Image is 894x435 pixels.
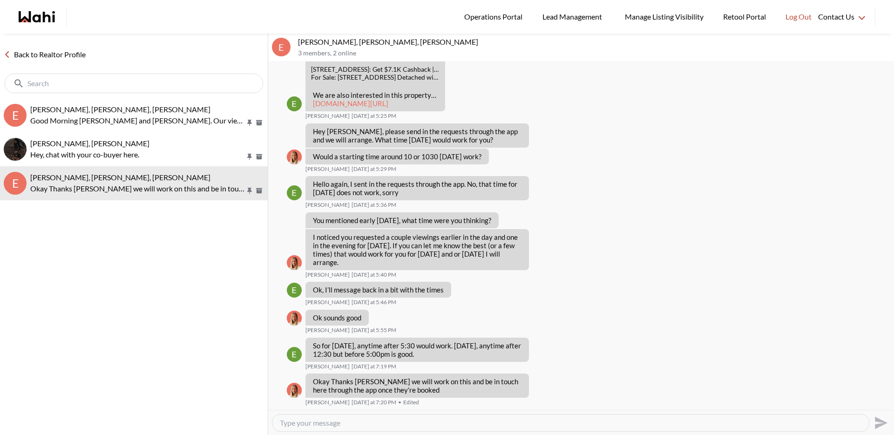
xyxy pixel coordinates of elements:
[4,104,27,127] div: E
[245,153,254,161] button: Pin
[305,271,350,279] span: [PERSON_NAME]
[313,233,521,266] p: I noticed you requested a couple viewings earlier in the day and one in the evening for [DATE]. I...
[287,347,302,362] img: E
[786,11,812,23] span: Log Out
[313,99,388,108] a: [DOMAIN_NAME][URL]
[287,255,302,270] div: Michelle Ryckman
[352,112,396,120] time: 2025-09-18T21:25:48.874Z
[254,153,264,161] button: Archive
[4,172,27,195] div: E
[398,399,419,406] span: Edited
[30,115,245,126] p: Good Morning [PERSON_NAME] and [PERSON_NAME]. Our viewing for [DATE] at 6pm at [GEOGRAPHIC_DATA] ...
[30,105,210,114] span: [PERSON_NAME], [PERSON_NAME], [PERSON_NAME]
[4,138,27,161] div: Erik Odegaard, Margarita Haimov
[19,11,55,22] a: Wahi homepage
[287,383,302,398] div: Michelle Ryckman
[30,173,210,182] span: [PERSON_NAME], [PERSON_NAME], [PERSON_NAME]
[305,112,350,120] span: [PERSON_NAME]
[287,150,302,164] img: M
[245,119,254,127] button: Pin
[542,11,605,23] span: Lead Management
[287,185,302,200] div: Erik Odegaard
[311,66,440,74] div: [STREET_ADDRESS]: Get $7.1K Cashback | Wahi
[313,127,521,144] p: Hey [PERSON_NAME], please send in the requests through the app and we will arrange. What time [DA...
[352,363,396,370] time: 2025-09-18T23:19:55.453Z
[245,187,254,195] button: Pin
[311,54,381,62] a: Attachment
[287,255,302,270] img: M
[352,299,396,306] time: 2025-09-18T21:46:08.795Z
[305,399,350,406] span: [PERSON_NAME]
[352,271,396,279] time: 2025-09-18T21:40:34.087Z
[352,165,396,173] time: 2025-09-18T21:29:26.184Z
[622,11,706,23] span: Manage Listing Visibility
[313,180,521,197] p: Hello again, I sent in the requests through the app. No, that time for [DATE] does not work, sorry
[313,216,491,224] p: You mentioned early [DATE], what time were you thinking?
[311,74,440,82] div: For Sale: [STREET_ADDRESS] Detached with $7.1K Cashback through Wahi Cashback. View 41 photos, lo...
[27,79,242,88] input: Search
[287,383,302,398] img: M
[287,347,302,362] div: Erik Odegaard
[287,96,302,111] div: Erik Odegaard
[305,299,350,306] span: [PERSON_NAME]
[30,139,149,148] span: [PERSON_NAME], [PERSON_NAME]
[287,185,302,200] img: E
[287,311,302,326] div: Michelle Ryckman
[313,91,438,108] p: We are also interested in this property…
[313,377,521,394] p: Okay Thanks [PERSON_NAME] we will work on this and be in touch here through the app once they're ...
[287,283,302,298] img: E
[298,37,890,47] p: [PERSON_NAME], [PERSON_NAME], [PERSON_NAME]
[287,311,302,326] img: M
[723,11,769,23] span: Retool Portal
[280,418,861,428] textarea: Type your message
[352,326,396,334] time: 2025-09-18T21:55:20.575Z
[272,38,291,56] div: E
[869,412,890,433] button: Send
[305,363,350,370] span: [PERSON_NAME]
[287,150,302,164] div: Michelle Ryckman
[254,119,264,127] button: Archive
[287,283,302,298] div: Erik Odegaard
[254,187,264,195] button: Archive
[4,138,27,161] img: E
[313,313,361,322] p: Ok sounds good
[298,49,890,57] p: 3 members , 2 online
[313,341,521,358] p: So for [DATE], anytime after 5:30 would work. [DATE], anytime after 12:30 but before 5:00pm is good.
[30,149,245,160] p: Hey, chat with your co-buyer here.
[287,96,302,111] img: E
[305,201,350,209] span: [PERSON_NAME]
[305,165,350,173] span: [PERSON_NAME]
[352,201,396,209] time: 2025-09-18T21:36:41.272Z
[313,285,444,294] p: Ok, I’ll message back in a bit with the times
[305,326,350,334] span: [PERSON_NAME]
[313,152,481,161] p: Would a starting time around 10 or 1030 [DATE] work?
[464,11,526,23] span: Operations Portal
[352,399,396,406] time: 2025-09-18T23:20:34.394Z
[30,183,245,194] p: Okay Thanks [PERSON_NAME] we will work on this and be in touch here through the app once they're ...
